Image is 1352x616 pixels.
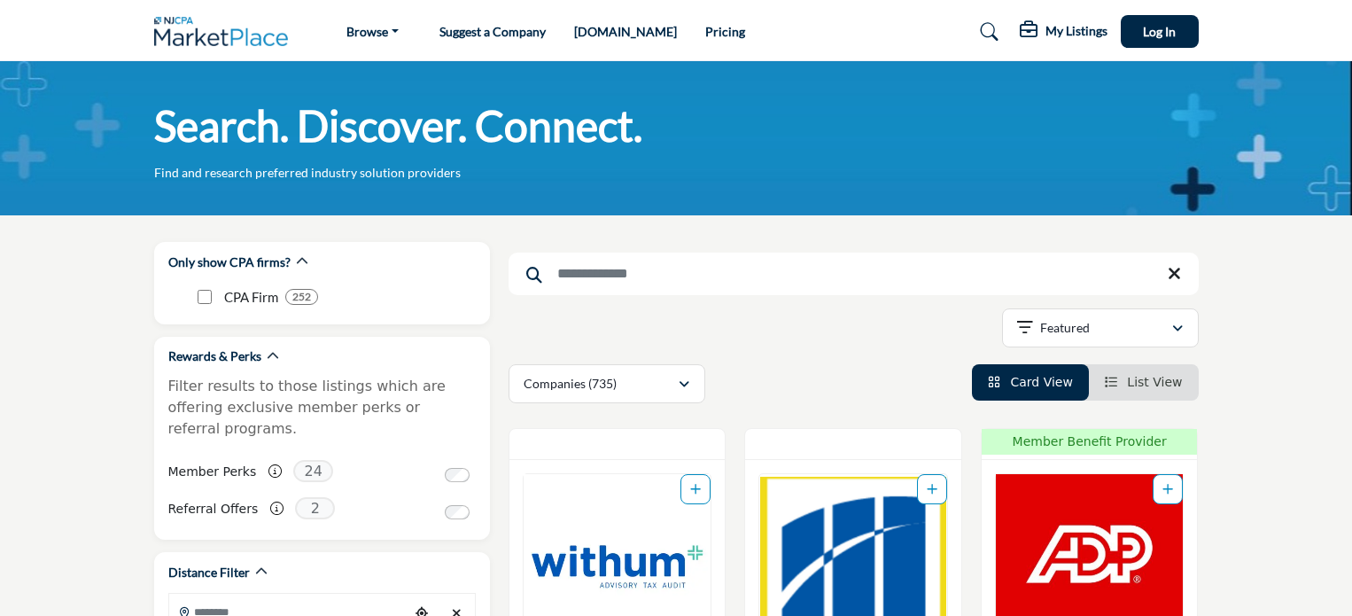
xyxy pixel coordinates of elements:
h2: Only show CPA firms? [168,253,291,271]
h5: My Listings [1045,23,1107,39]
img: Site Logo [154,17,298,46]
b: 252 [292,291,311,303]
a: [DOMAIN_NAME] [574,24,677,39]
button: Companies (735) [509,364,705,403]
p: Companies (735) [524,375,617,393]
input: CPA Firm checkbox [198,290,212,304]
span: 24 [293,460,333,482]
a: Add To List [690,482,701,496]
input: Switch to Referral Offers [445,505,470,519]
div: 252 Results For CPA Firm [285,289,318,305]
h2: Distance Filter [168,564,250,581]
input: Search Keyword [509,253,1199,295]
p: Find and research preferred industry solution providers [154,164,461,182]
li: List View [1089,364,1199,401]
a: View List [1105,375,1183,389]
a: Search [963,18,1010,46]
input: Switch to Member Perks [445,468,470,482]
p: Filter results to those listings which are offering exclusive member perks or referral programs. [168,376,476,440]
span: Member Benefit Provider [987,433,1193,451]
span: Log In [1143,24,1176,39]
span: Card View [1010,375,1072,389]
p: CPA Firm: CPA Firm [224,287,278,308]
a: Add To List [1162,482,1173,496]
button: Log In [1121,15,1199,48]
span: List View [1127,375,1182,389]
h1: Search. Discover. Connect. [154,98,642,153]
a: Pricing [705,24,745,39]
a: Suggest a Company [439,24,546,39]
h2: Rewards & Perks [168,347,261,365]
div: My Listings [1020,21,1107,43]
span: 2 [295,497,335,519]
a: Add To List [927,482,937,496]
li: Card View [972,364,1089,401]
button: Featured [1002,308,1199,347]
a: View Card [988,375,1073,389]
label: Member Perks [168,456,257,487]
a: Browse [334,19,411,44]
label: Referral Offers [168,494,259,525]
p: Featured [1040,319,1090,337]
